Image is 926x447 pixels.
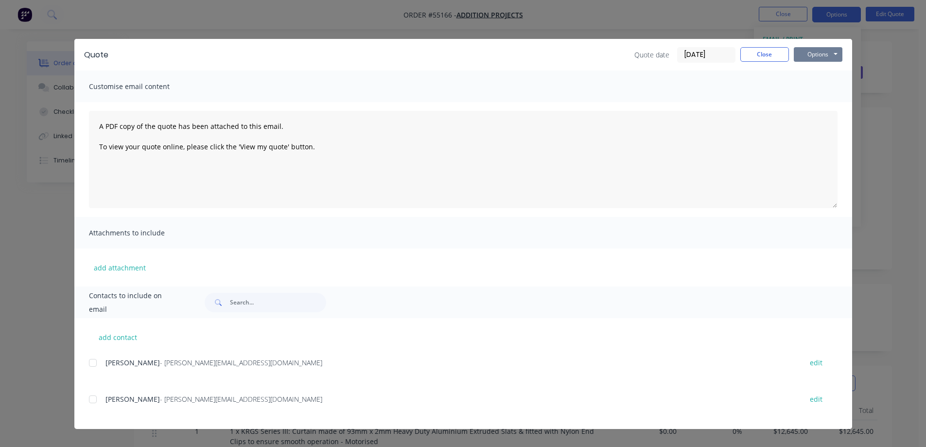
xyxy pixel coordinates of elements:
button: edit [804,393,828,406]
button: add contact [89,330,147,344]
button: edit [804,356,828,369]
span: - [PERSON_NAME][EMAIL_ADDRESS][DOMAIN_NAME] [160,394,322,404]
button: Options [794,47,842,62]
span: [PERSON_NAME] [105,358,160,367]
span: Customise email content [89,80,196,93]
span: Quote date [634,50,669,60]
span: [PERSON_NAME] [105,394,160,404]
input: Search... [230,293,326,312]
div: Quote [84,49,108,61]
button: Close [740,47,789,62]
span: Attachments to include [89,226,196,240]
span: Contacts to include on email [89,289,181,316]
textarea: A PDF copy of the quote has been attached to this email. To view your quote online, please click ... [89,111,838,208]
span: - [PERSON_NAME][EMAIL_ADDRESS][DOMAIN_NAME] [160,358,322,367]
button: add attachment [89,260,151,275]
